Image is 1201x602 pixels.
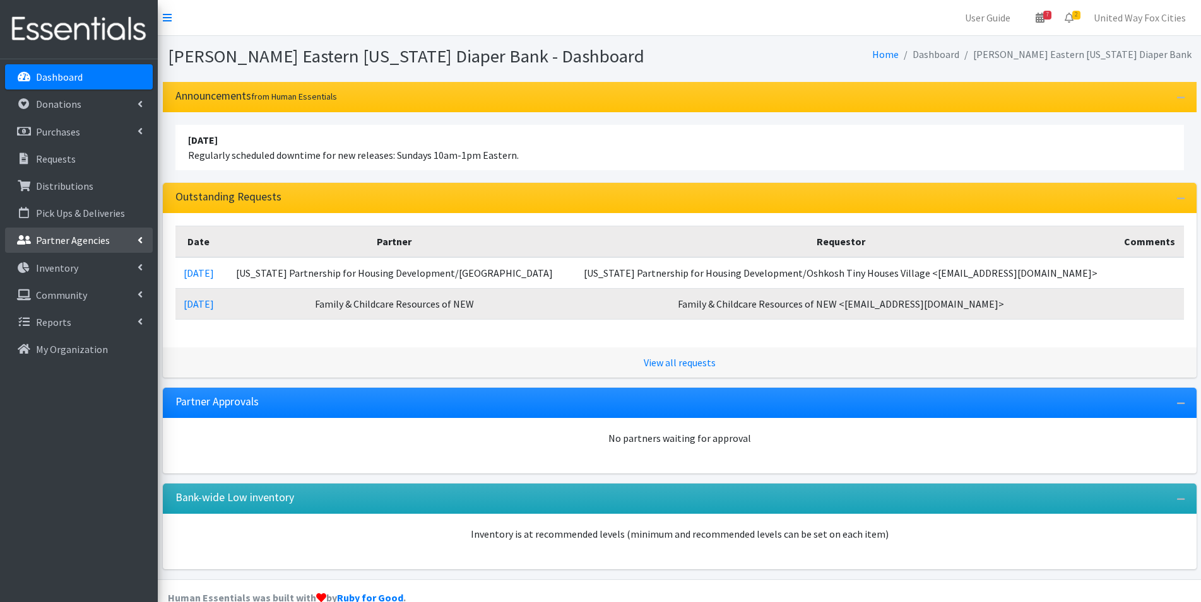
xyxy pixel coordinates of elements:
[567,226,1115,257] th: Requestor
[188,134,218,146] strong: [DATE]
[175,190,281,204] h3: Outstanding Requests
[36,98,81,110] p: Donations
[184,267,214,279] a: [DATE]
[955,5,1021,30] a: User Guide
[5,119,153,144] a: Purchases
[36,71,83,83] p: Dashboard
[5,200,153,226] a: Pick Ups & Deliveries
[872,48,899,61] a: Home
[567,288,1115,319] td: Family & Childcare Resources of NEW <[EMAIL_ADDRESS][DOMAIN_NAME]>
[175,431,1184,446] div: No partners waiting for approval
[36,125,80,138] p: Purchases
[5,228,153,253] a: Partner Agencies
[175,226,223,257] th: Date
[36,234,110,246] p: Partner Agencies
[175,491,294,504] h3: Bank-wide Low inventory
[175,395,259,408] h3: Partner Approvals
[251,91,337,102] small: from Human Essentials
[175,125,1184,170] li: Regularly scheduled downtime for new releases: Sundays 10am-1pm Eastern.
[1072,11,1080,20] span: 2
[36,316,71,328] p: Reports
[5,310,153,335] a: Reports
[5,91,153,117] a: Donations
[5,8,153,50] img: HumanEssentials
[36,180,93,192] p: Distributions
[168,45,675,67] h1: [PERSON_NAME] Eastern [US_STATE] Diaper Bank - Dashboard
[567,257,1115,289] td: [US_STATE] Partnership for Housing Development/Oshkosh Tiny Houses Village <[EMAIL_ADDRESS][DOMAI...
[5,173,153,199] a: Distributions
[5,64,153,90] a: Dashboard
[5,337,153,362] a: My Organization
[222,288,566,319] td: Family & Childcare Resources of NEW
[959,45,1192,64] li: [PERSON_NAME] Eastern [US_STATE] Diaper Bank
[644,356,716,369] a: View all requests
[5,255,153,281] a: Inventory
[5,282,153,308] a: Community
[222,257,566,289] td: [US_STATE] Partnership for Housing Development/[GEOGRAPHIC_DATA]
[5,146,153,171] a: Requests
[175,90,337,103] h3: Announcements
[1026,5,1055,30] a: 7
[222,226,566,257] th: Partner
[1115,226,1184,257] th: Comments
[36,289,87,301] p: Community
[36,207,125,219] p: Pick Ups & Deliveries
[36,153,76,165] p: Requests
[1055,5,1084,30] a: 2
[36,262,78,274] p: Inventory
[1084,5,1196,30] a: United Way Fox Cities
[175,526,1184,541] p: Inventory is at recommended levels (minimum and recommended levels can be set on each item)
[1043,11,1051,20] span: 7
[36,343,108,356] p: My Organization
[899,45,959,64] li: Dashboard
[184,298,214,310] a: [DATE]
